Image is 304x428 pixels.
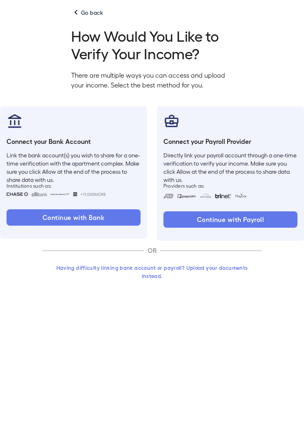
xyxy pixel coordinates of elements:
img: citibank.svg [31,192,47,196]
p: Link the bank account(s) you wish to share for a one-time verification with the apartment complex... [7,151,141,176]
p: OR [144,246,160,255]
img: paycom.svg [177,194,197,198]
img: trinet.svg [215,194,231,198]
button: Having difficulty linking bank account or payroll? Upload your documents instead. [42,260,262,283]
p: There are multiple ways you can access and upload your income. Select the best method for you. [71,70,233,90]
h6: Connect your Bank Account [7,137,141,146]
span: +11,000 More [80,191,106,197]
span: Institutions such as: [7,182,141,189]
span: Providers such as: [163,182,297,189]
img: bankOfAmerica.svg [50,192,70,196]
img: workday.svg [200,194,212,198]
button: Go back [71,5,103,20]
img: payrollProvider.svg [163,113,180,129]
h2: How Would You Like to Verify Your Income? [71,27,233,63]
p: Directly link your payroll account through a one-time verification to verify your income. Make su... [163,151,297,176]
button: Continue with Payroll [163,211,297,228]
h6: Connect your Payroll Provider [163,137,297,146]
img: adp.svg [163,194,174,198]
button: Continue with Bank [7,209,141,226]
img: chase.svg [7,192,28,196]
img: bankAccount.svg [7,113,23,129]
img: paycon.svg [235,194,247,198]
img: wellsfargo.svg [73,192,78,196]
